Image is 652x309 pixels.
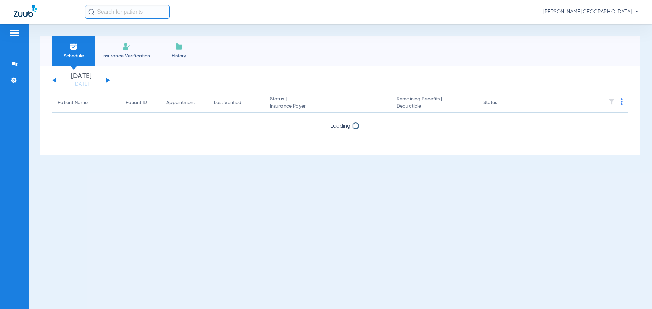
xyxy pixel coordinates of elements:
[166,99,203,107] div: Appointment
[163,53,195,59] span: History
[166,99,195,107] div: Appointment
[58,99,115,107] div: Patient Name
[126,99,147,107] div: Patient ID
[391,94,477,113] th: Remaining Benefits |
[122,42,130,51] img: Manual Insurance Verification
[608,98,615,105] img: filter.svg
[70,42,78,51] img: Schedule
[214,99,241,107] div: Last Verified
[175,42,183,51] img: History
[58,99,88,107] div: Patient Name
[478,94,524,113] th: Status
[621,98,623,105] img: group-dot-blue.svg
[126,99,156,107] div: Patient ID
[270,103,386,110] span: Insurance Payer
[214,99,259,107] div: Last Verified
[397,103,472,110] span: Deductible
[265,94,391,113] th: Status |
[85,5,170,19] input: Search for patients
[330,123,350,129] span: Loading
[543,8,638,15] span: [PERSON_NAME][GEOGRAPHIC_DATA]
[57,53,90,59] span: Schedule
[100,53,152,59] span: Insurance Verification
[61,73,102,88] li: [DATE]
[14,5,37,17] img: Zuub Logo
[88,9,94,15] img: Search Icon
[61,81,102,88] a: [DATE]
[9,29,20,37] img: hamburger-icon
